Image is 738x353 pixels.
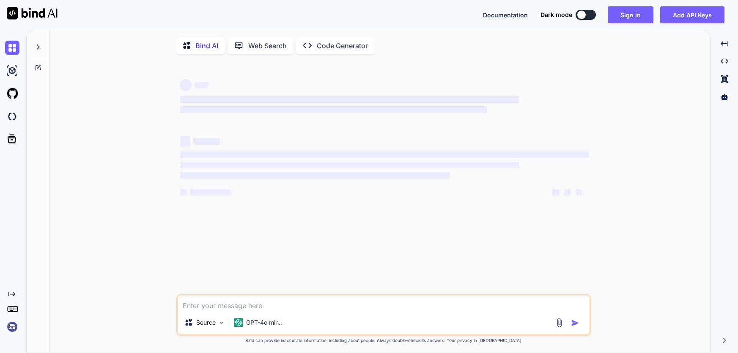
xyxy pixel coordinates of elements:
[180,106,487,113] span: ‌
[5,63,19,78] img: ai-studio
[660,6,724,23] button: Add API Keys
[180,189,187,196] span: ‌
[564,189,571,196] span: ‌
[483,11,528,19] button: Documentation
[5,41,19,55] img: chat
[193,138,220,145] span: ‌
[180,162,519,168] span: ‌
[5,320,19,334] img: signin
[571,319,579,327] img: icon
[180,136,190,146] span: ‌
[317,41,368,51] p: Code Generator
[7,7,58,19] img: Bind AI
[540,11,572,19] span: Dark mode
[195,41,218,51] p: Bind AI
[608,6,653,23] button: Sign in
[180,96,519,103] span: ‌
[5,109,19,124] img: darkCloudIdeIcon
[176,337,591,344] p: Bind can provide inaccurate information, including about people. Always double-check its answers....
[195,82,209,88] span: ‌
[190,189,230,196] span: ‌
[552,189,559,196] span: ‌
[180,152,589,158] span: ‌
[234,318,243,327] img: GPT-4o mini
[576,189,582,196] span: ‌
[246,318,282,327] p: GPT-4o min..
[180,172,450,179] span: ‌
[180,79,192,91] span: ‌
[248,41,287,51] p: Web Search
[5,86,19,101] img: githubLight
[196,318,216,327] p: Source
[218,319,225,326] img: Pick Models
[554,318,564,328] img: attachment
